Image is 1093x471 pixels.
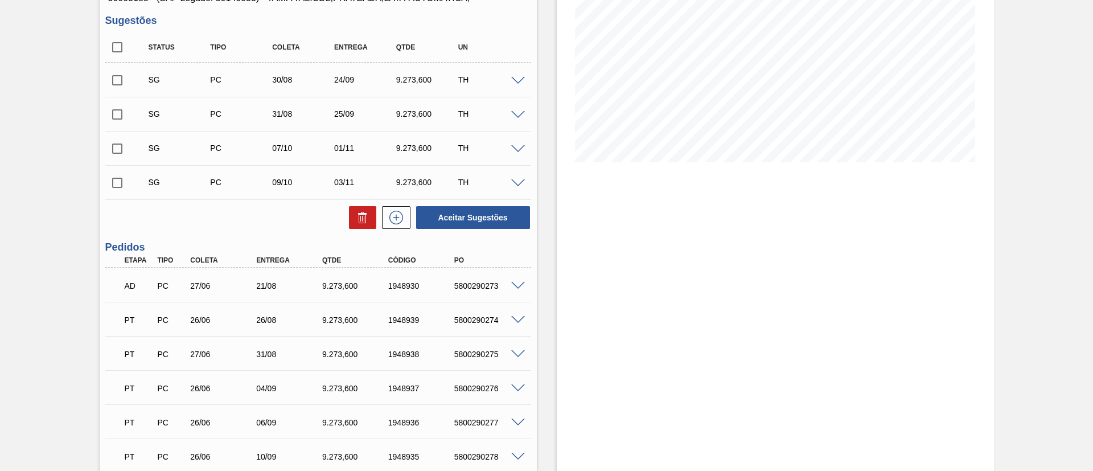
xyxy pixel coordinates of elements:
[319,281,393,290] div: 9.273,600
[451,350,525,359] div: 5800290275
[125,418,153,427] p: PT
[253,384,327,393] div: 04/09/2025
[253,418,327,427] div: 06/09/2025
[393,75,462,84] div: 9.273,600
[269,43,338,51] div: Coleta
[253,281,327,290] div: 21/08/2025
[319,350,393,359] div: 9.273,600
[146,75,215,84] div: Sugestão Criada
[385,384,459,393] div: 1948937
[207,178,276,187] div: Pedido de Compra
[331,75,400,84] div: 24/09/2025
[154,256,188,264] div: Tipo
[451,316,525,325] div: 5800290274
[146,43,215,51] div: Status
[207,109,276,118] div: Pedido de Compra
[451,256,525,264] div: PO
[207,43,276,51] div: Tipo
[154,281,188,290] div: Pedido de Compra
[385,350,459,359] div: 1948938
[146,144,215,153] div: Sugestão Criada
[455,178,524,187] div: TH
[125,316,153,325] p: PT
[187,316,261,325] div: 26/06/2025
[410,205,531,230] div: Aceitar Sugestões
[105,241,531,253] h3: Pedidos
[385,256,459,264] div: Código
[187,418,261,427] div: 26/06/2025
[269,75,338,84] div: 30/08/2025
[331,43,400,51] div: Entrega
[154,316,188,325] div: Pedido de Compra
[451,452,525,461] div: 5800290278
[451,418,525,427] div: 5800290277
[122,273,156,298] div: Aguardando Descarga
[125,350,153,359] p: PT
[385,452,459,461] div: 1948935
[416,206,530,229] button: Aceitar Sugestões
[451,384,525,393] div: 5800290276
[122,256,156,264] div: Etapa
[451,281,525,290] div: 5800290273
[393,178,462,187] div: 9.273,600
[393,144,462,153] div: 9.273,600
[393,43,462,51] div: Qtde
[125,281,153,290] p: AD
[154,418,188,427] div: Pedido de Compra
[269,144,338,153] div: 07/10/2025
[253,452,327,461] div: 10/09/2025
[187,452,261,461] div: 26/06/2025
[122,308,156,333] div: Pedido em Trânsito
[319,256,393,264] div: Qtde
[376,206,410,229] div: Nova sugestão
[154,452,188,461] div: Pedido de Compra
[253,316,327,325] div: 26/08/2025
[187,350,261,359] div: 27/06/2025
[343,206,376,229] div: Excluir Sugestões
[455,144,524,153] div: TH
[207,144,276,153] div: Pedido de Compra
[154,384,188,393] div: Pedido de Compra
[187,281,261,290] div: 27/06/2025
[269,109,338,118] div: 31/08/2025
[269,178,338,187] div: 09/10/2025
[122,342,156,367] div: Pedido em Trânsito
[455,109,524,118] div: TH
[319,384,393,393] div: 9.273,600
[187,384,261,393] div: 26/06/2025
[331,178,400,187] div: 03/11/2025
[385,418,459,427] div: 1948936
[122,410,156,435] div: Pedido em Trânsito
[122,444,156,469] div: Pedido em Trânsito
[319,316,393,325] div: 9.273,600
[385,316,459,325] div: 1948939
[455,43,524,51] div: UN
[331,144,400,153] div: 01/11/2025
[207,75,276,84] div: Pedido de Compra
[105,15,531,27] h3: Sugestões
[393,109,462,118] div: 9.273,600
[455,75,524,84] div: TH
[319,452,393,461] div: 9.273,600
[331,109,400,118] div: 25/09/2025
[125,384,153,393] p: PT
[146,178,215,187] div: Sugestão Criada
[253,350,327,359] div: 31/08/2025
[253,256,327,264] div: Entrega
[187,256,261,264] div: Coleta
[385,281,459,290] div: 1948930
[146,109,215,118] div: Sugestão Criada
[122,376,156,401] div: Pedido em Trânsito
[319,418,393,427] div: 9.273,600
[154,350,188,359] div: Pedido de Compra
[125,452,153,461] p: PT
